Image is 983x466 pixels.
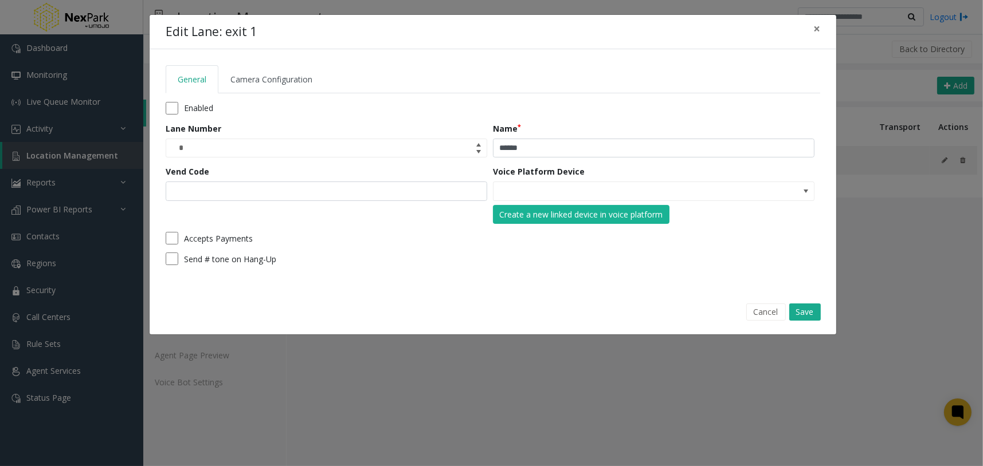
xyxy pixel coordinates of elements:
[184,232,253,244] label: Accepts Payments
[493,123,521,135] label: Name
[805,15,828,43] button: Close
[166,123,221,135] label: Lane Number
[494,182,750,200] input: NO DATA FOUND
[178,74,206,85] span: General
[500,208,663,220] div: Create a new linked device in voice platform
[166,23,257,41] h4: Edit Lane: exit 1
[166,165,209,177] label: Vend Code
[184,102,213,114] label: Enabled
[493,165,585,177] label: Voice Platform Device
[746,303,786,321] button: Cancel
[813,21,820,37] span: ×
[230,74,312,85] span: Camera Configuration
[471,148,487,157] span: Decrease value
[184,253,276,265] label: Send # tone on Hang-Up
[493,205,669,224] button: Create a new linked device in voice platform
[471,139,487,148] span: Increase value
[789,303,821,321] button: Save
[166,65,820,93] ul: Tabs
